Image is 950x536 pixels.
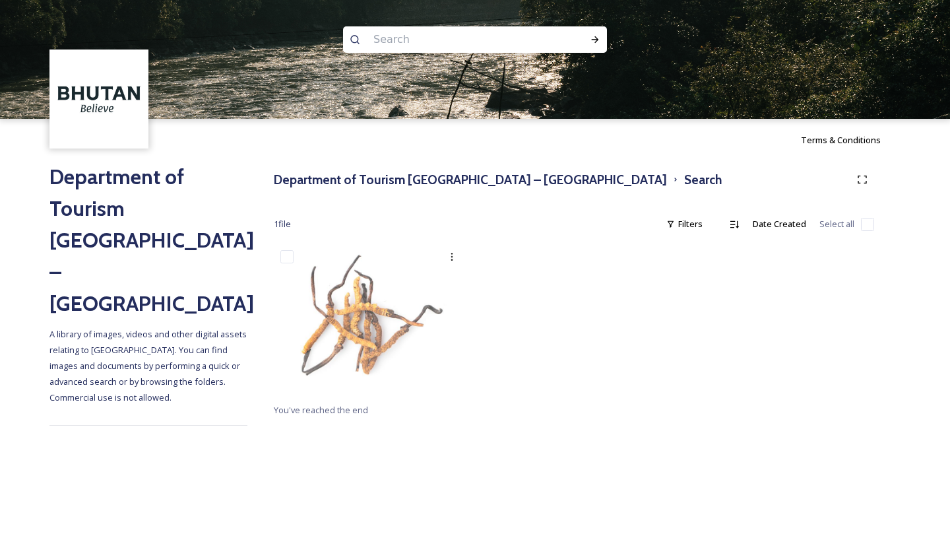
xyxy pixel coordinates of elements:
[274,170,667,189] h3: Department of Tourism [GEOGRAPHIC_DATA] – [GEOGRAPHIC_DATA]
[49,328,249,403] span: A library of images, videos and other digital assets relating to [GEOGRAPHIC_DATA]. You can find ...
[51,51,147,147] img: BT_Logo_BB_Lockup_CMYK_High%2520Res.jpg
[819,218,854,230] span: Select all
[274,218,291,230] span: 1 file
[274,404,368,416] span: You've reached the end
[367,25,548,54] input: Search
[746,211,813,237] div: Date Created
[684,170,722,189] h3: Search
[801,134,881,146] span: Terms & Conditions
[49,161,247,319] h2: Department of Tourism [GEOGRAPHIC_DATA] – [GEOGRAPHIC_DATA]
[660,211,709,237] div: Filters
[801,132,901,148] a: Terms & Conditions
[274,244,467,395] img: Cordycept.jpg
